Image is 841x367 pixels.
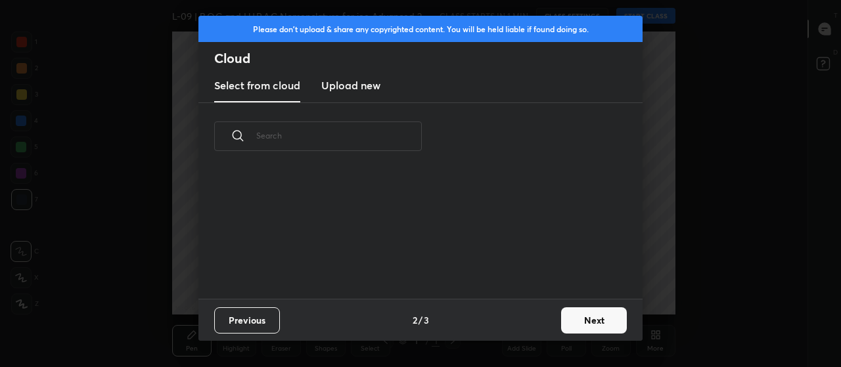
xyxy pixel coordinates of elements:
h4: / [419,313,422,327]
h2: Cloud [214,50,643,67]
button: Previous [214,307,280,334]
button: Next [561,307,627,334]
h4: 3 [424,313,429,327]
div: grid [198,166,627,299]
input: Search [256,108,422,163]
h4: 2 [413,313,417,327]
h3: Upload new [321,77,380,93]
div: Please don't upload & share any copyrighted content. You will be held liable if found doing so. [198,16,643,42]
h3: Select from cloud [214,77,300,93]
